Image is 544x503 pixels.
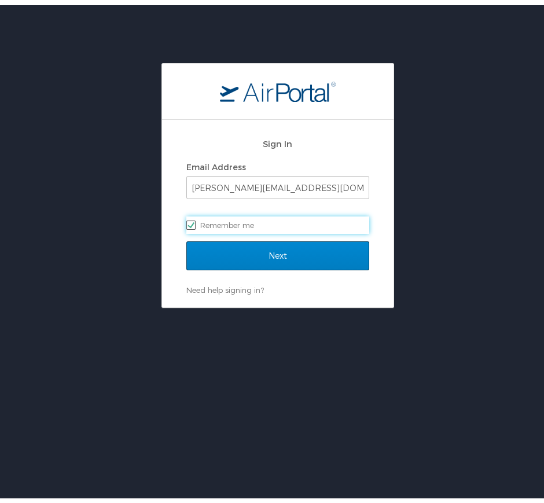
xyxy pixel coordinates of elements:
label: Email Address [186,157,246,167]
label: Remember me [186,211,369,229]
input: Next [186,236,369,265]
a: Need help signing in? [186,280,264,289]
h2: Sign In [186,132,369,145]
img: logo [220,76,336,97]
